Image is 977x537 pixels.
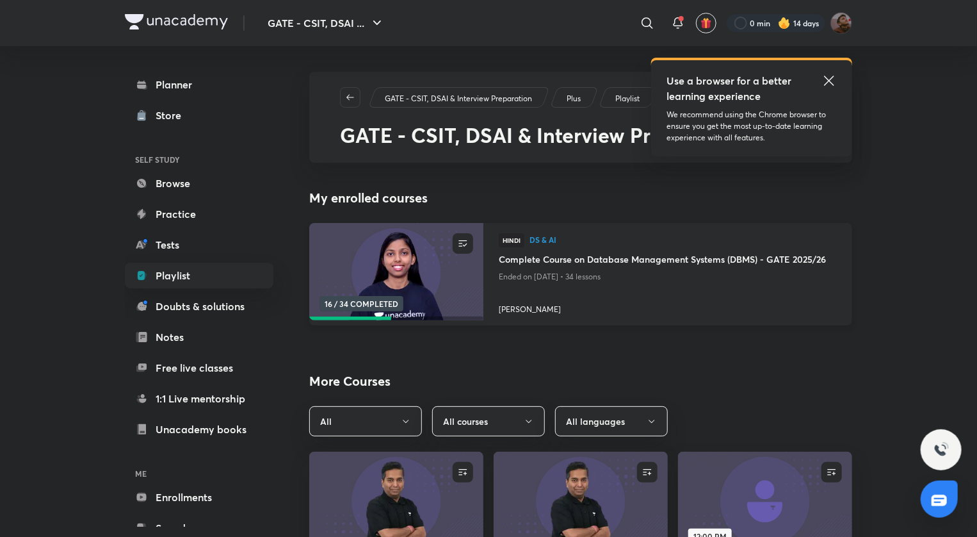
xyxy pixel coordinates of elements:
a: Playlist [125,263,273,288]
p: Plus [567,93,581,104]
div: Store [156,108,189,123]
a: DS & AI [529,236,837,245]
a: 1:1 Live mentorship [125,386,273,411]
button: All [309,406,422,436]
a: new-thumbnail16 / 34 COMPLETED [309,223,483,326]
button: avatar [696,13,716,33]
img: streak [778,17,791,29]
span: GATE - CSIT, DSAI & Interview Preparation Database Management System [340,121,765,173]
a: Complete Course on Database Management Systems (DBMS) - GATE 2025/26 [499,252,837,268]
a: [PERSON_NAME] [499,299,837,315]
button: All courses [432,406,545,436]
a: Tests [125,232,273,258]
a: Playlist [613,93,642,104]
a: Browse [125,170,273,196]
span: 16 / 34 COMPLETED [319,296,403,311]
span: DS & AI [529,236,837,244]
a: Enrollments [125,484,273,510]
a: GATE - CSIT, DSAI & Interview Preparation [383,93,535,104]
h6: ME [125,463,273,484]
img: Suryansh Singh [830,12,852,34]
a: Free live classes [125,355,273,381]
a: Practice [125,201,273,227]
a: Doubts & solutions [125,293,273,319]
p: Ended on [DATE] • 34 lessons [499,268,837,285]
span: Hindi [499,233,524,247]
h4: My enrolled courses [309,188,852,208]
p: We recommend using the Chrome browser to ensure you get the most up-to-date learning experience w... [666,109,837,144]
img: avatar [700,17,712,29]
a: Plus [565,93,583,104]
p: Playlist [615,93,640,104]
a: Unacademy books [125,417,273,442]
h2: More Courses [309,372,852,391]
a: Planner [125,72,273,97]
p: GATE - CSIT, DSAI & Interview Preparation [385,93,532,104]
img: ttu [933,442,949,458]
button: GATE - CSIT, DSAI ... [260,10,392,36]
h6: SELF STUDY [125,149,273,170]
a: Store [125,103,273,128]
h5: Use a browser for a better learning experience [666,73,794,104]
img: new-thumbnail [307,222,485,322]
a: Notes [125,324,273,350]
button: All languages [555,406,668,436]
img: Company Logo [125,14,228,29]
a: Company Logo [125,14,228,33]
